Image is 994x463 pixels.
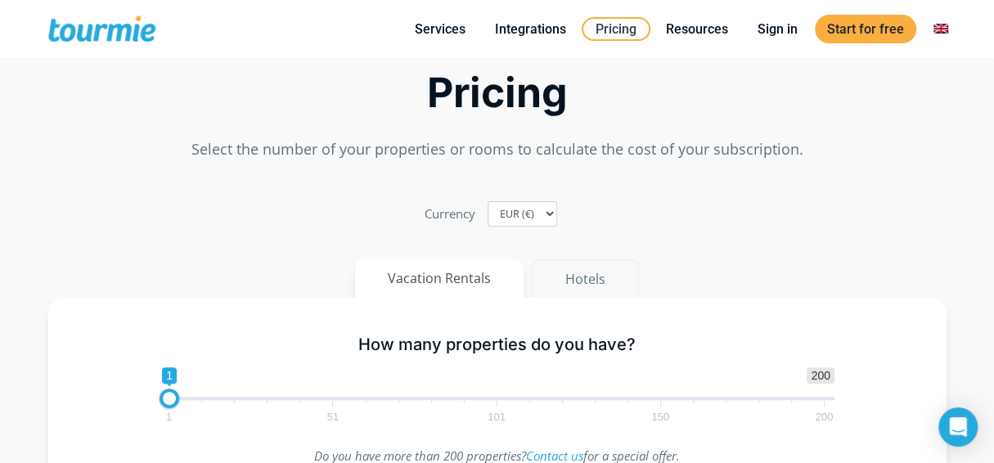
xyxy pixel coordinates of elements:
[425,203,475,225] label: Currency
[813,413,836,420] span: 200
[485,413,508,420] span: 101
[745,19,810,39] a: Sign in
[654,19,740,39] a: Resources
[355,259,524,298] button: Vacation Rentals
[938,407,978,447] div: Open Intercom Messenger
[160,335,834,355] h5: How many properties do you have?
[162,367,177,384] span: 1
[325,413,341,420] span: 51
[48,74,947,112] h2: Pricing
[403,19,478,39] a: Services
[48,138,947,160] p: Select the number of your properties or rooms to calculate the cost of your subscription.
[807,367,834,384] span: 200
[815,15,916,43] a: Start for free
[483,19,578,39] a: Integrations
[532,259,639,299] button: Hotels
[649,413,672,420] span: 150
[164,413,174,420] span: 1
[582,17,650,41] a: Pricing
